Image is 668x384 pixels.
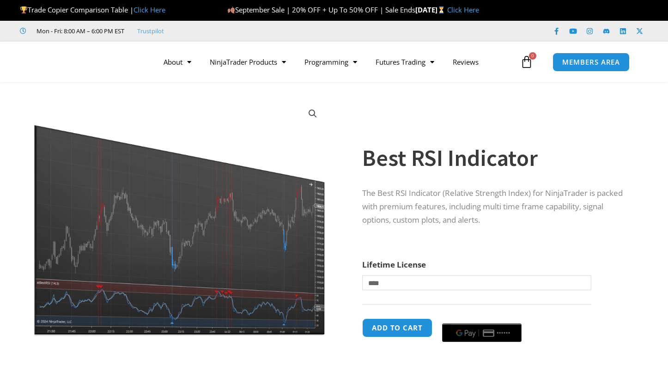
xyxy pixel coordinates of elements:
[134,5,165,14] a: Click Here
[228,6,235,13] img: 🍂
[506,49,547,75] a: 0
[295,51,366,73] a: Programming
[30,45,130,79] img: LogoAI | Affordable Indicators – NinjaTrader
[447,5,479,14] a: Click Here
[227,5,415,14] span: September Sale | 20% OFF + Up To 50% OFF | Sale Ends
[20,6,27,13] img: 🏆
[440,317,523,318] iframe: Secure payment input frame
[200,51,295,73] a: NinjaTrader Products
[562,59,620,66] span: MEMBERS AREA
[438,6,445,13] img: ⏳
[154,51,200,73] a: About
[529,52,536,60] span: 0
[366,51,443,73] a: Futures Trading
[31,98,328,336] img: Best RSI
[362,188,623,225] span: The Best RSI Indicator (Relative Strength Index) for NinjaTrader is packed with premium features,...
[442,323,522,342] button: Buy with GPay
[304,105,321,122] a: View full-screen image gallery
[497,330,510,336] text: ••••••
[362,142,632,174] h1: Best RSI Indicator
[20,5,165,14] span: Trade Copier Comparison Table |
[362,318,432,337] button: Add to cart
[362,259,426,270] label: Lifetime License
[154,51,518,73] nav: Menu
[443,51,488,73] a: Reviews
[137,25,164,37] a: Trustpilot
[553,53,630,72] a: MEMBERS AREA
[415,5,447,14] strong: [DATE]
[34,25,124,37] span: Mon - Fri: 8:00 AM – 6:00 PM EST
